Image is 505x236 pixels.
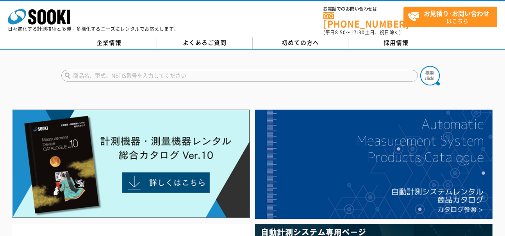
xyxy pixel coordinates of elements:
[61,37,157,49] a: 企業情報
[403,7,497,27] a: お見積り･お問い合わせはこちら
[323,7,403,11] span: お電話でのお問い合わせは
[8,27,179,31] p: 日々進化する計測技術と多種・多様化するニーズにレンタルでお応えします。
[323,29,401,36] span: (平日 ～ 土日、祝日除く)
[61,70,418,82] input: 商品名、型式、NETIS番号を入力してください
[424,9,489,18] strong: お見積り･お問い合わせ
[420,66,440,85] img: btn_search.png
[408,7,497,27] span: はこちら
[323,12,403,28] a: [PHONE_NUMBER]
[255,110,493,219] img: 自動計測システムカタログ
[351,29,365,36] span: 17:30
[282,38,319,47] span: 初めての方へ
[12,110,250,218] img: Catalog Ver10
[157,37,253,49] a: よくあるご質問
[348,37,444,49] a: 採用情報
[335,29,346,36] span: 8:50
[253,37,348,49] a: 初めての方へ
